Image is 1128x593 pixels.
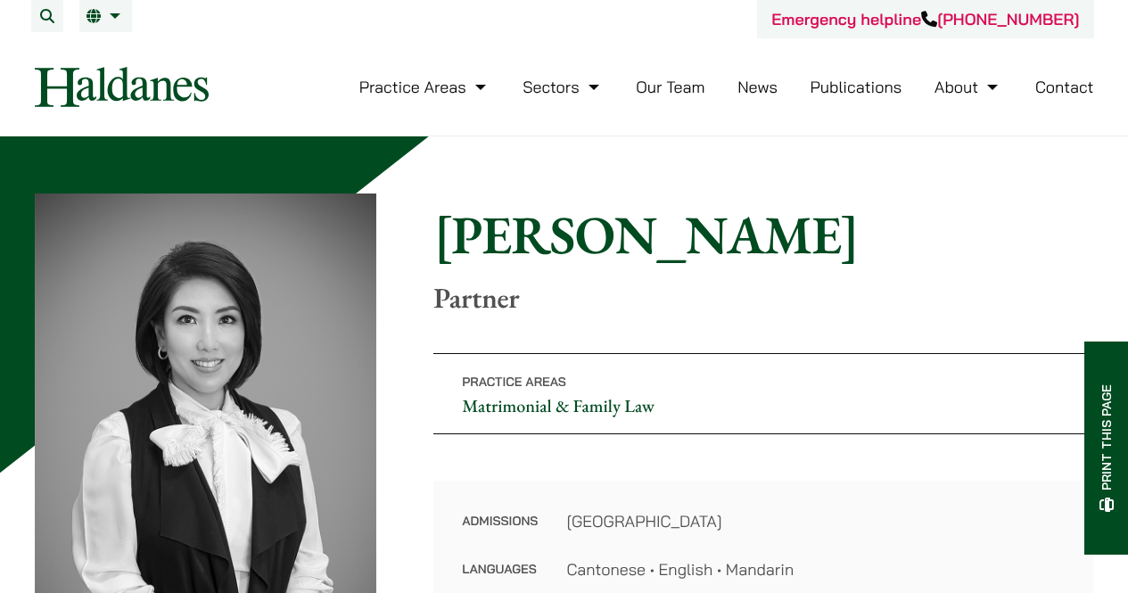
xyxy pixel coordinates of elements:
[737,77,778,97] a: News
[462,509,538,557] dt: Admissions
[462,394,655,417] a: Matrimonial & Family Law
[433,281,1093,315] p: Partner
[462,374,566,390] span: Practice Areas
[359,77,490,97] a: Practice Areas
[523,77,603,97] a: Sectors
[566,509,1065,533] dd: [GEOGRAPHIC_DATA]
[811,77,902,97] a: Publications
[86,9,125,23] a: EN
[771,9,1079,29] a: Emergency helpline[PHONE_NUMBER]
[462,557,538,581] dt: Languages
[636,77,704,97] a: Our Team
[433,202,1093,267] h1: [PERSON_NAME]
[35,67,209,107] img: Logo of Haldanes
[566,557,1065,581] dd: Cantonese • English • Mandarin
[1035,77,1094,97] a: Contact
[935,77,1002,97] a: About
